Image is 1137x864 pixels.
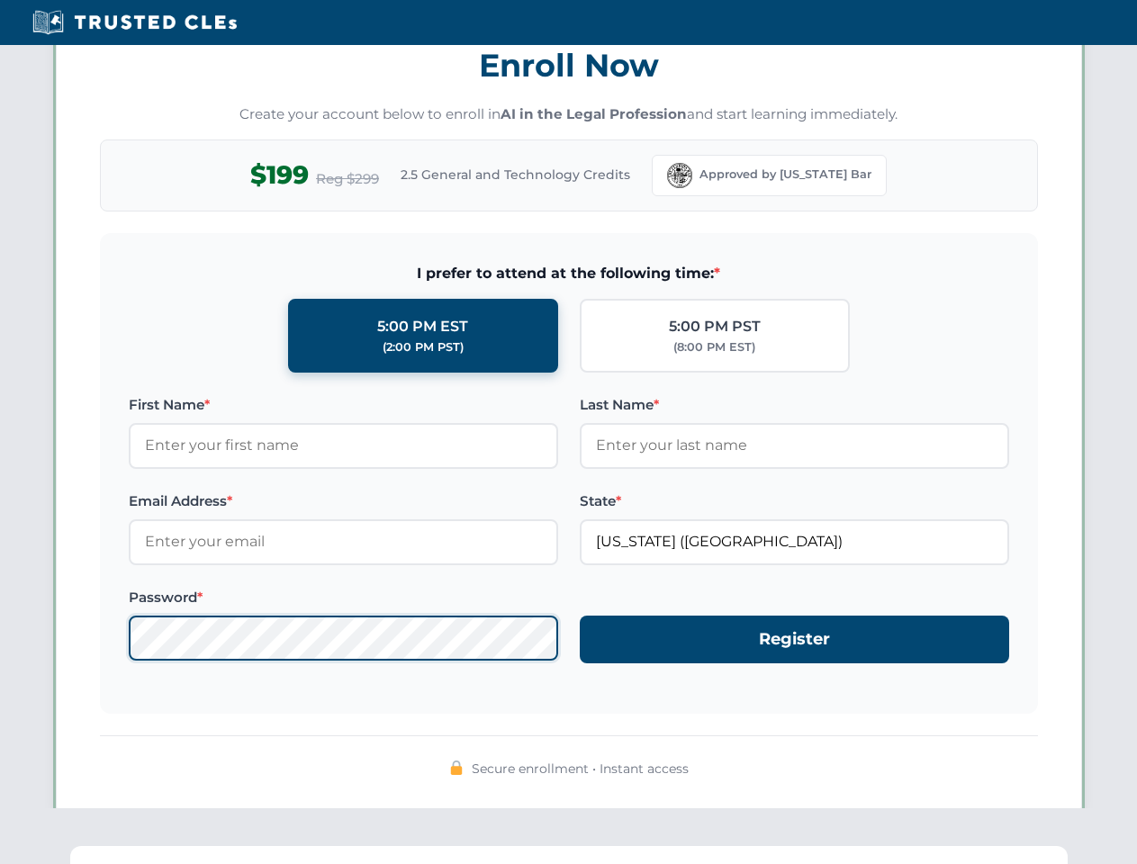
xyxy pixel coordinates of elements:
[699,166,871,184] span: Approved by [US_STATE] Bar
[580,490,1009,512] label: State
[673,338,755,356] div: (8:00 PM EST)
[580,423,1009,468] input: Enter your last name
[316,168,379,190] span: Reg $299
[100,104,1038,125] p: Create your account below to enroll in and start learning immediately.
[580,519,1009,564] input: Florida (FL)
[129,587,558,608] label: Password
[250,155,309,195] span: $199
[401,165,630,184] span: 2.5 General and Technology Credits
[129,394,558,416] label: First Name
[580,616,1009,663] button: Register
[100,37,1038,94] h3: Enroll Now
[129,519,558,564] input: Enter your email
[129,423,558,468] input: Enter your first name
[669,315,761,338] div: 5:00 PM PST
[580,394,1009,416] label: Last Name
[667,163,692,188] img: Florida Bar
[449,760,464,775] img: 🔒
[27,9,242,36] img: Trusted CLEs
[472,759,689,778] span: Secure enrollment • Instant access
[383,338,464,356] div: (2:00 PM PST)
[129,490,558,512] label: Email Address
[377,315,468,338] div: 5:00 PM EST
[129,262,1009,285] span: I prefer to attend at the following time:
[501,105,687,122] strong: AI in the Legal Profession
